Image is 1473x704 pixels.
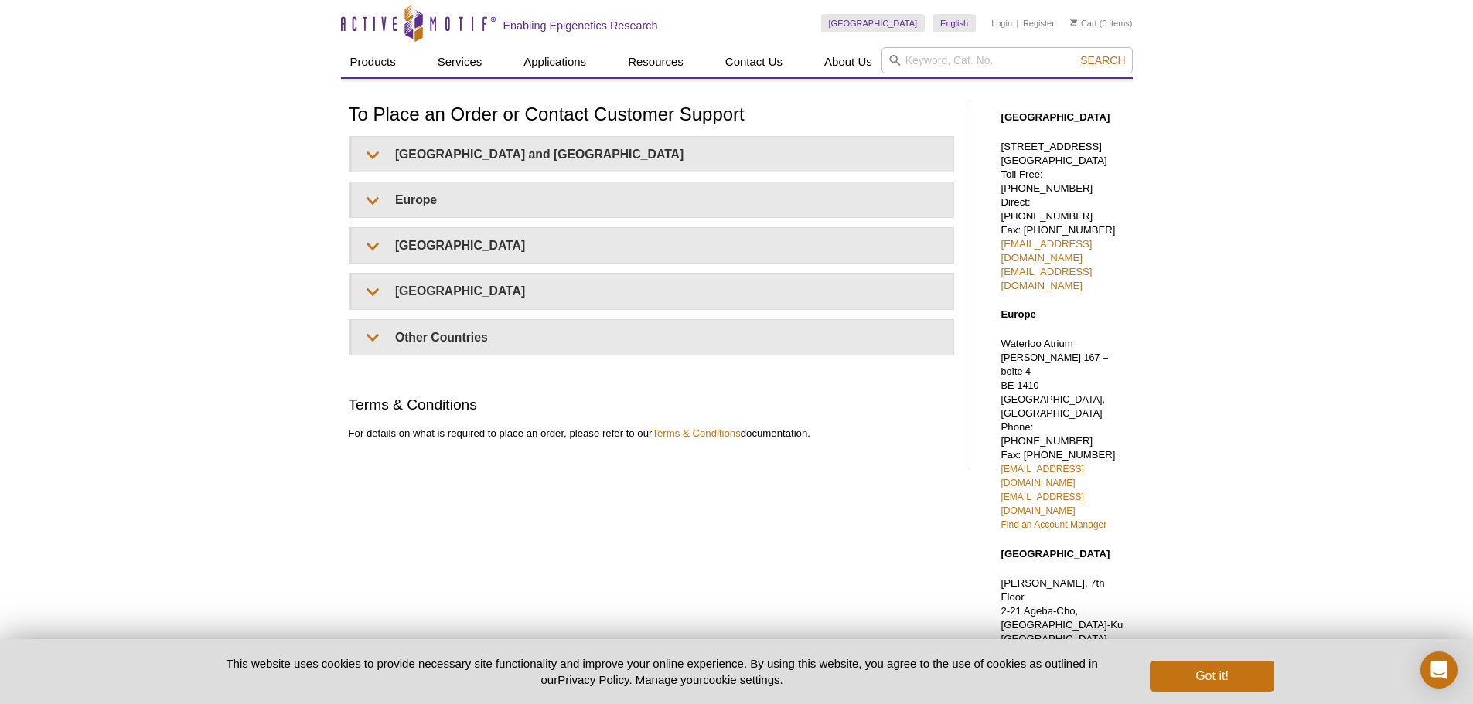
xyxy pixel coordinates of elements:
a: English [933,14,976,32]
summary: [GEOGRAPHIC_DATA] [352,274,953,308]
a: Login [991,18,1012,29]
a: Register [1023,18,1055,29]
input: Keyword, Cat. No. [881,47,1133,73]
p: This website uses cookies to provide necessary site functionality and improve your online experie... [199,655,1125,688]
a: Find an Account Manager [1001,519,1107,530]
strong: [GEOGRAPHIC_DATA] [1001,111,1110,123]
a: Products [341,47,405,77]
li: | [1017,14,1019,32]
summary: [GEOGRAPHIC_DATA] [352,228,953,263]
button: Got it! [1150,661,1274,692]
strong: [GEOGRAPHIC_DATA] [1001,548,1110,559]
p: For details on what is required to place an order, please refer to our documentation. [349,427,954,440]
a: [GEOGRAPHIC_DATA] [821,14,926,32]
p: [STREET_ADDRESS] [GEOGRAPHIC_DATA] Toll Free: [PHONE_NUMBER] Direct: [PHONE_NUMBER] Fax: [PHONE_N... [1001,140,1125,293]
li: (0 items) [1070,14,1133,32]
a: [EMAIL_ADDRESS][DOMAIN_NAME] [1001,238,1093,264]
a: Resources [619,47,693,77]
a: Terms & Conditions [652,427,740,439]
strong: Europe [1001,308,1036,320]
button: Search [1076,53,1130,67]
a: Contact Us [716,47,792,77]
a: [EMAIL_ADDRESS][DOMAIN_NAME] [1001,464,1084,488]
a: Applications [514,47,595,77]
a: [EMAIL_ADDRESS][DOMAIN_NAME] [1001,491,1084,516]
p: Waterloo Atrium Phone: [PHONE_NUMBER] Fax: [PHONE_NUMBER] [1001,337,1125,532]
summary: Europe [352,182,953,217]
summary: [GEOGRAPHIC_DATA] and [GEOGRAPHIC_DATA] [352,137,953,172]
img: Your Cart [1070,19,1077,26]
div: Open Intercom Messenger [1420,651,1458,689]
a: Cart [1070,18,1097,29]
span: [PERSON_NAME] 167 – boîte 4 BE-1410 [GEOGRAPHIC_DATA], [GEOGRAPHIC_DATA] [1001,352,1109,419]
button: cookie settings [703,673,779,686]
span: Search [1080,54,1125,66]
a: Services [428,47,492,77]
a: About Us [815,47,881,77]
a: Privacy Policy [557,673,629,686]
h2: Terms & Conditions [349,394,954,415]
h2: Enabling Epigenetics Research [503,19,658,32]
h1: To Place an Order or Contact Customer Support [349,104,954,127]
a: [EMAIL_ADDRESS][DOMAIN_NAME] [1001,266,1093,291]
summary: Other Countries [352,320,953,355]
